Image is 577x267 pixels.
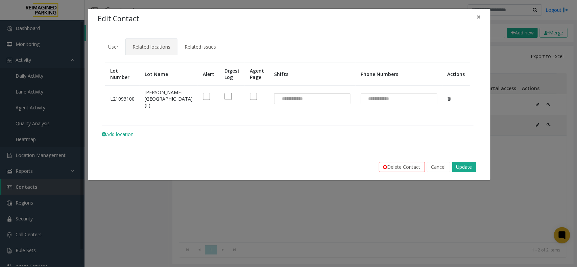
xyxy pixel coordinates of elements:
[427,162,450,172] button: Cancel
[98,14,139,24] h4: Edit Contact
[108,44,118,50] span: User
[133,44,170,50] span: Related locations
[101,38,477,50] ul: Tabs
[379,162,425,172] button: Delete Contact
[105,62,140,86] th: Lot Number
[361,94,393,104] input: NO DATA FOUND
[452,162,476,172] button: Update
[269,62,356,86] th: Shifts
[140,86,198,112] td: [PERSON_NAME][GEOGRAPHIC_DATA] (L)
[274,94,307,104] input: NO DATA FOUND
[198,62,219,86] th: Alert
[245,62,269,86] th: Agent Page
[356,62,442,86] th: Phone Numbers
[102,131,134,137] span: Add location
[219,62,245,86] th: Digest Log
[140,62,198,86] th: Lot Name
[477,12,481,22] span: ×
[185,44,216,50] span: Related issues
[105,86,140,112] td: L21093100
[472,9,486,25] button: Close
[442,62,470,86] th: Actions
